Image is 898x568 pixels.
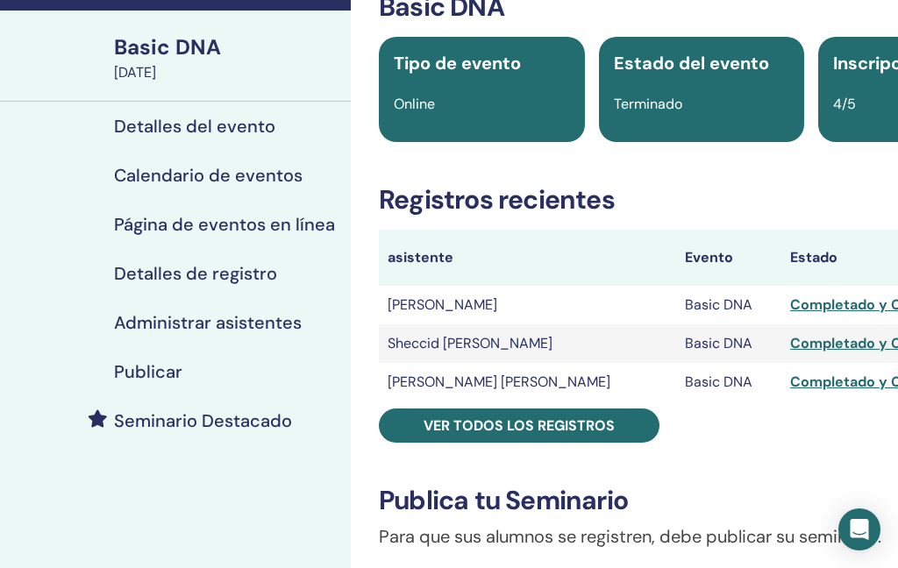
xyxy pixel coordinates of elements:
th: Evento [676,230,781,286]
td: [PERSON_NAME] [PERSON_NAME] [379,363,676,401]
h4: Detalles del evento [114,116,275,137]
td: Basic DNA [676,324,781,363]
span: Estado del evento [614,52,769,75]
div: [DATE] [114,62,340,83]
span: Terminado [614,95,682,113]
span: 4/5 [833,95,856,113]
span: Ver todos los registros [424,416,615,435]
h4: Seminario Destacado [114,410,292,431]
div: Open Intercom Messenger [838,508,880,550]
a: Basic DNA[DATE] [103,32,351,83]
div: Basic DNA [114,32,340,62]
a: Ver todos los registros [379,408,659,443]
td: Sheccid [PERSON_NAME] [379,324,676,363]
h4: Publicar [114,361,182,382]
td: Basic DNA [676,363,781,401]
h4: Administrar asistentes [114,312,302,333]
td: Basic DNA [676,286,781,324]
h4: Página de eventos en línea [114,214,335,235]
th: asistente [379,230,676,286]
span: Tipo de evento [394,52,521,75]
h4: Calendario de eventos [114,165,303,186]
td: [PERSON_NAME] [379,286,676,324]
span: Online [394,95,435,113]
h4: Detalles de registro [114,263,277,284]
